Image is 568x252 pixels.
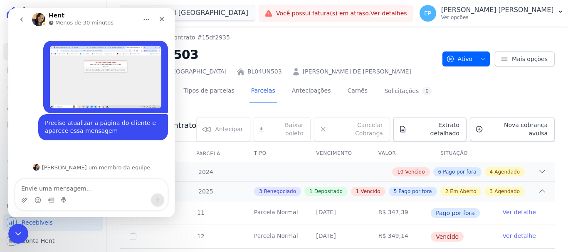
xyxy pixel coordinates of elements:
[397,168,403,176] span: 10
[7,201,99,211] div: Plataformas
[438,168,442,176] span: 6
[431,232,464,242] span: Vencido
[120,45,436,64] h2: BL04UN503
[264,188,296,195] span: Renegociado
[445,188,449,195] span: 2
[450,188,476,195] span: Em Aberto
[446,51,473,66] span: Ativo
[393,117,467,141] a: Extrato detalhado
[3,25,103,42] a: Visão Geral
[314,188,343,195] span: Depositado
[8,8,175,217] iframe: Intercom live chat
[422,87,432,95] div: 0
[487,121,548,137] span: Nova cobrança avulsa
[3,232,103,249] a: Conta Hent
[3,80,103,96] a: Lotes
[494,168,520,176] span: Agendado
[120,33,230,42] nav: Breadcrumb
[368,201,430,225] td: R$ 347,39
[120,5,255,21] button: Residencial [GEOGRAPHIC_DATA]
[182,81,236,103] a: Tipos de parcelas
[249,81,277,103] a: Parcelas
[424,10,431,16] span: EP
[40,188,46,195] button: Selecionador de GIF
[306,201,368,225] td: [DATE]
[470,117,555,141] a: Nova cobrança avulsa
[30,106,160,132] div: Preciso atualizar a página do cliente e aparece essa mensagem
[384,87,432,95] div: Solicitações
[503,232,536,240] a: Ver detalhe
[196,209,205,216] span: 11
[306,225,368,248] td: [DATE]
[441,6,554,14] p: [PERSON_NAME] [PERSON_NAME]
[3,43,103,60] a: Contratos
[3,153,103,169] a: Crédito
[244,201,306,225] td: Parcela Normal
[22,237,54,245] span: Conta Hent
[306,145,368,162] th: Vencimento
[443,168,476,176] span: Pago por fora
[143,185,156,198] button: Enviar uma mensagem
[368,225,430,248] td: R$ 349,14
[170,33,230,42] a: Contrato #15df2935
[495,51,555,66] a: Mais opções
[7,32,160,106] div: Erica diz…
[8,156,158,162] div: [PERSON_NAME] um membro da equipe
[430,145,492,162] th: Situação
[303,67,411,76] a: [PERSON_NAME] DE [PERSON_NAME]
[441,14,554,21] p: Ver opções
[13,188,20,195] button: Upload do anexo
[383,81,434,103] a: Solicitações0
[394,188,397,195] span: 5
[405,168,425,176] span: Vencido
[53,188,59,195] button: Start recording
[37,111,153,127] div: Preciso atualizar a página do cliente e aparece essa mensagem
[22,218,53,227] span: Recebíveis
[3,214,103,231] a: Recebíveis
[130,233,136,240] input: default
[290,81,333,103] a: Antecipações
[410,121,459,137] span: Extrato detalhado
[276,9,407,18] span: Você possui fatura(s) em atraso.
[431,208,480,218] span: Pago por fora
[494,188,520,195] span: Agendado
[490,168,493,176] span: 4
[244,225,306,248] td: Parcela Normal
[503,208,536,216] a: Ver detalhe
[370,10,407,17] a: Ver detalhes
[7,106,160,142] div: Erica diz…
[442,51,490,66] button: Ativo
[3,116,103,133] a: Minha Carteira
[259,188,262,195] span: 3
[196,233,205,240] span: 12
[512,55,548,63] span: Mais opções
[309,188,313,195] span: 1
[25,156,31,162] img: Profile image for Adriane
[368,145,430,162] th: Valor
[490,188,493,195] span: 3
[7,171,159,185] textarea: Envie uma mensagem...
[3,135,103,151] a: Transferências
[361,188,380,195] span: Vencido
[3,98,103,115] a: Clientes
[3,171,103,188] a: Negativação
[3,61,103,78] a: Parcelas
[146,3,161,18] div: Fechar
[247,67,282,76] a: BL04UN503
[8,224,28,244] iframe: Intercom live chat
[130,3,146,19] button: Início
[186,145,230,162] div: Parcela
[120,33,436,42] nav: Breadcrumb
[47,10,105,19] p: Menos de 30 minutos
[398,188,432,195] span: Pago por fora
[244,145,306,162] th: Tipo
[26,188,33,195] button: Selecionador de Emoji
[346,81,369,103] a: Carnês
[356,188,359,195] span: 1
